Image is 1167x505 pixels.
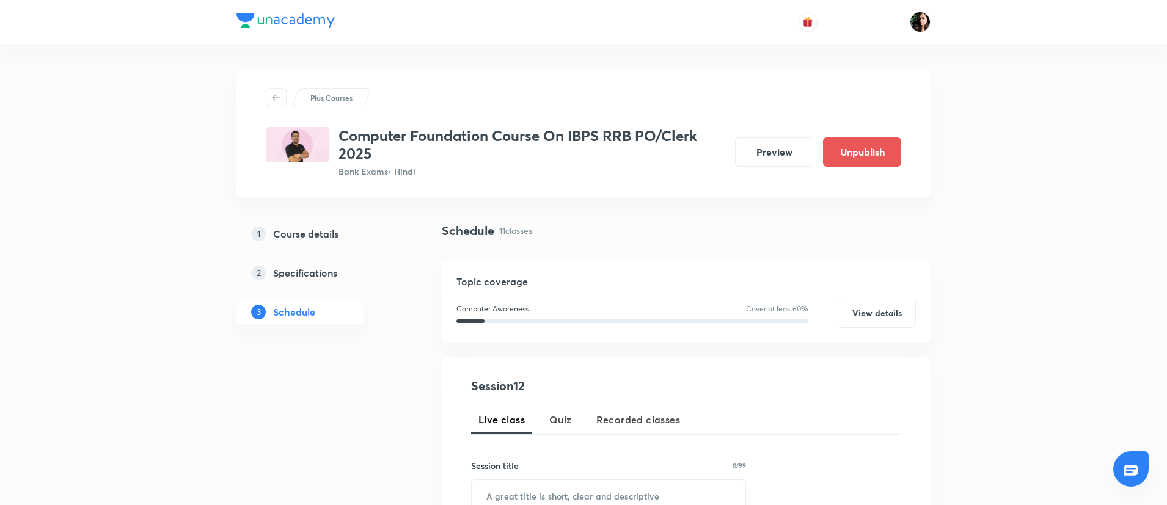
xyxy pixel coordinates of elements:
p: 0/99 [733,462,746,468]
h4: Session 12 [471,377,694,395]
p: Plus Courses [310,92,353,103]
h3: Computer Foundation Course On IBPS RRB PO/Clerk 2025 [338,127,725,162]
h5: Topic coverage [456,274,916,289]
button: View details [838,299,916,328]
button: Unpublish [823,137,901,167]
a: 1Course details [236,222,403,246]
p: 1 [251,227,266,241]
h6: Session title [471,459,519,472]
button: Preview [735,137,813,167]
h5: Specifications [273,266,337,280]
span: Live class [478,412,525,427]
img: 28D222F3-C221-41F4-98C5-F5B37DB0D858_plus.png [266,127,329,162]
a: 2Specifications [236,261,403,285]
img: avatar [802,16,813,27]
h5: Course details [273,227,338,241]
img: Company Logo [236,13,335,28]
p: Computer Awareness [456,303,529,314]
span: Recorded classes [596,412,680,427]
h5: Schedule [273,305,315,319]
a: Company Logo [236,13,335,31]
p: 11 classes [499,224,532,237]
p: 2 [251,266,266,280]
img: Priyanka K [910,12,931,32]
p: Bank Exams • Hindi [338,165,725,178]
p: Cover at least 60 % [746,303,808,314]
p: 3 [251,305,266,319]
span: Quiz [549,412,572,427]
h4: Schedule [442,222,494,240]
button: avatar [798,12,818,32]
